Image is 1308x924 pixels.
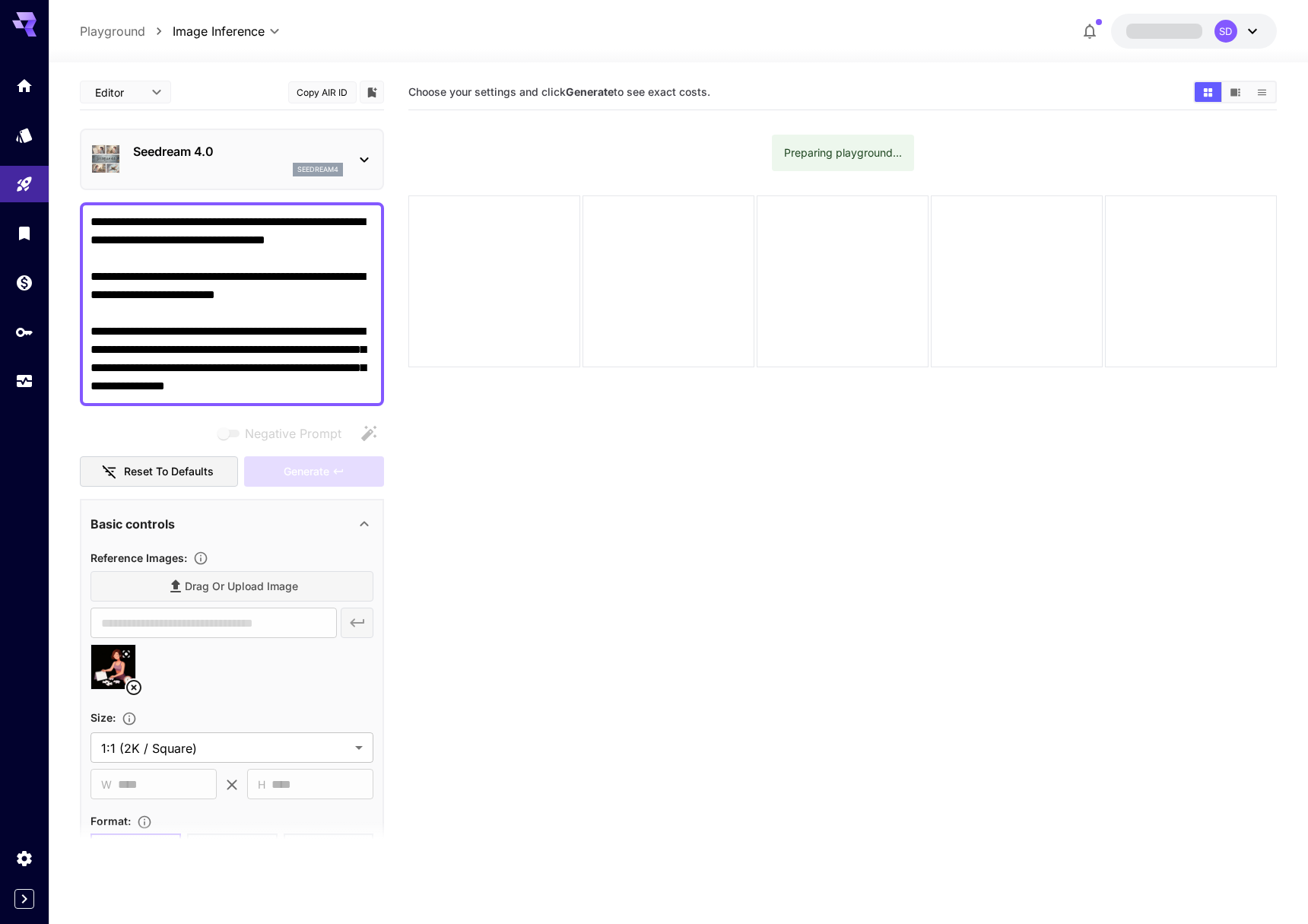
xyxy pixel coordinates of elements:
[1222,82,1249,102] button: Show media in video view
[187,551,214,566] button: Upload a reference image to guide the result. This is needed for Image-to-Image or Inpainting. Su...
[90,814,131,827] span: Format :
[15,76,33,95] div: Home
[258,776,265,793] span: H
[15,322,33,341] div: API Keys
[90,515,175,533] p: Basic controls
[15,372,33,391] div: Usage
[80,456,238,487] button: Reset to defaults
[408,85,710,98] span: Choose your settings and click to see exact costs.
[90,136,373,183] div: Seedream 4.0seedream4
[80,22,173,40] nav: breadcrumb
[90,711,116,724] span: Size :
[15,849,33,868] div: Settings
[101,739,349,757] span: 1:1 (2K / Square)
[784,139,902,167] div: Preparing playground...
[1214,20,1237,43] div: SD
[131,814,158,830] button: Choose the file format for the output image.
[288,81,357,103] button: Copy AIR ID
[297,164,338,175] p: seedream4
[566,85,614,98] b: Generate
[15,125,33,144] div: Models
[90,551,187,564] span: Reference Images :
[95,84,142,100] span: Editor
[15,224,33,243] div: Library
[365,83,379,101] button: Add to library
[245,424,341,443] span: Negative Prompt
[101,776,112,793] span: W
[14,889,34,909] button: Expand sidebar
[15,273,33,292] div: Wallet
[90,506,373,542] div: Basic controls
[133,142,343,160] p: Seedream 4.0
[1195,82,1221,102] button: Show media in grid view
[173,22,265,40] span: Image Inference
[1249,82,1275,102] button: Show media in list view
[214,424,354,443] span: Negative prompts are not compatible with the selected model.
[15,175,33,194] div: Playground
[80,22,145,40] a: Playground
[1111,14,1277,49] button: SD
[116,711,143,726] button: Adjust the dimensions of the generated image by specifying its width and height in pixels, or sel...
[1193,81,1277,103] div: Show media in grid viewShow media in video viewShow media in list view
